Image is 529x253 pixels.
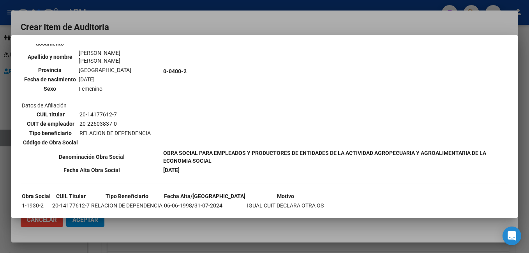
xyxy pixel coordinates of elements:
[23,49,78,65] th: Apellido y nombre
[163,150,486,164] b: OBRA SOCIAL PARA EMPLEADOS Y PRODUCTORES DE ENTIDADES DE LA ACTIVIDAD AGROPECUARIA Y AGROALIMENTA...
[163,68,187,74] b: 0-0400-2
[23,138,78,147] th: Código de Obra Social
[21,149,162,165] th: Denominación Obra Social
[164,192,246,200] th: Fecha Alta/[GEOGRAPHIC_DATA]
[79,129,151,137] td: RELACION DE DEPENDENCIA
[52,201,90,210] td: 20-14177612-7
[23,129,78,137] th: Tipo beneficiario
[503,227,521,245] div: Open Intercom Messenger
[21,192,51,200] th: Obra Social
[163,167,180,173] b: [DATE]
[21,166,162,174] th: Fecha Alta Obra Social
[78,66,161,74] td: [GEOGRAPHIC_DATA]
[78,49,161,65] td: [PERSON_NAME] [PERSON_NAME]
[23,66,78,74] th: Provincia
[164,201,246,210] td: 06-06-1998/31-07-2024
[23,84,78,93] th: Sexo
[23,75,78,84] th: Fecha de nacimiento
[78,75,161,84] td: [DATE]
[247,201,324,210] td: IGUAL CUIT DECLARA OTRA OS
[79,119,151,128] td: 20-22603837-0
[52,192,90,200] th: CUIL Titular
[78,84,161,93] td: Femenino
[91,192,163,200] th: Tipo Beneficiario
[79,110,151,119] td: 20-14177612-7
[91,201,163,210] td: RELACION DE DEPENDENCIA
[247,192,324,200] th: Motivo
[23,119,78,128] th: CUIT de empleador
[23,110,78,119] th: CUIL titular
[21,201,51,210] td: 1-1930-2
